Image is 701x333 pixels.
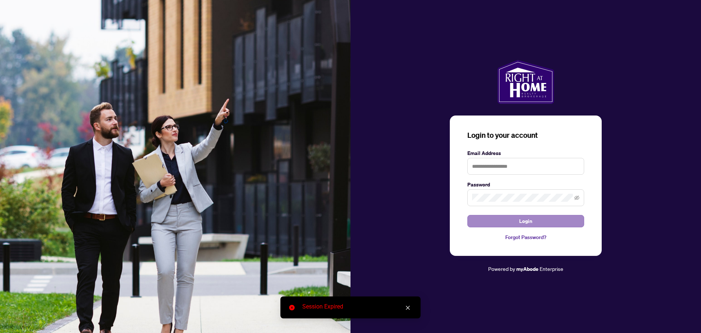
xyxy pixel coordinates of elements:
a: Close [404,304,412,312]
h3: Login to your account [467,130,584,140]
span: close [405,305,410,310]
span: eye-invisible [574,195,579,200]
button: Login [467,215,584,227]
a: Forgot Password? [467,233,584,241]
label: Email Address [467,149,584,157]
span: Login [519,215,532,227]
span: close-circle [289,305,295,310]
img: ma-logo [497,60,554,104]
label: Password [467,181,584,189]
div: Session Expired [302,302,412,311]
span: Powered by [488,265,515,272]
a: myAbode [516,265,539,273]
span: Enterprise [540,265,563,272]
